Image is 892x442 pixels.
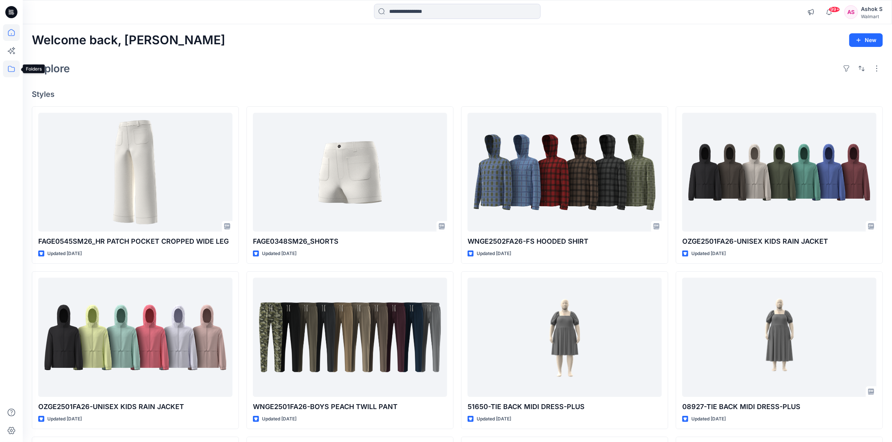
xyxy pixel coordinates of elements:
a: OZGE2501FA26-UNISEX KIDS RAIN JACKET [38,278,232,397]
a: WNGE2501FA26-BOYS PEACH TWILL PANT [253,278,447,397]
p: Updated [DATE] [47,250,82,258]
p: FAGE0545SM26_HR PATCH POCKET CROPPED WIDE LEG [38,236,232,247]
p: FAGE0348SM26_SHORTS [253,236,447,247]
h2: Explore [32,62,70,75]
a: 51650-TIE BACK MIDI DRESS-PLUS [468,278,662,397]
a: OZGE2501FA26-UNISEX KIDS RAIN JACKET [682,113,876,232]
p: 51650-TIE BACK MIDI DRESS-PLUS [468,402,662,412]
p: Updated [DATE] [262,250,296,258]
a: FAGE0348SM26_SHORTS [253,113,447,232]
a: FAGE0545SM26_HR PATCH POCKET CROPPED WIDE LEG [38,113,232,232]
p: OZGE2501FA26-UNISEX KIDS RAIN JACKET [682,236,876,247]
h2: Welcome back, [PERSON_NAME] [32,33,225,47]
span: 99+ [829,6,840,12]
p: Updated [DATE] [477,250,511,258]
div: Ashok S [861,5,883,14]
button: New [849,33,883,47]
p: 08927-TIE BACK MIDI DRESS-PLUS [682,402,876,412]
a: 08927-TIE BACK MIDI DRESS-PLUS [682,278,876,397]
div: AS [844,5,858,19]
p: OZGE2501FA26-UNISEX KIDS RAIN JACKET [38,402,232,412]
p: Updated [DATE] [477,415,511,423]
h4: Styles [32,90,883,99]
a: WNGE2502FA26-FS HOODED SHIRT [468,113,662,232]
p: Updated [DATE] [691,415,726,423]
p: Updated [DATE] [262,415,296,423]
p: WNGE2502FA26-FS HOODED SHIRT [468,236,662,247]
div: Walmart [861,14,883,19]
p: WNGE2501FA26-BOYS PEACH TWILL PANT [253,402,447,412]
p: Updated [DATE] [691,250,726,258]
p: Updated [DATE] [47,415,82,423]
